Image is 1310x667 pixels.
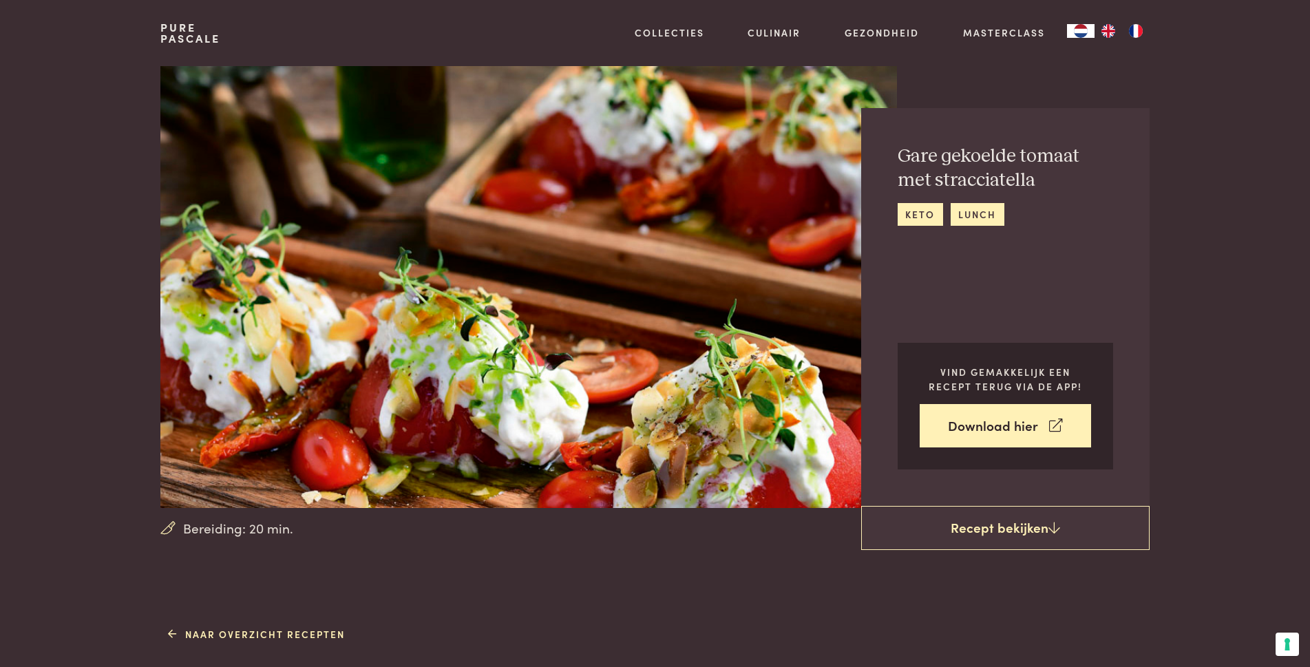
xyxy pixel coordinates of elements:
a: Collecties [635,25,704,40]
img: Gare gekoelde tomaat met stracciatella [160,66,896,508]
a: Culinair [748,25,801,40]
a: PurePascale [160,22,220,44]
a: FR [1122,24,1150,38]
h2: Gare gekoelde tomaat met stracciatella [898,145,1113,192]
div: Language [1067,24,1095,38]
p: Vind gemakkelijk een recept terug via de app! [920,365,1091,393]
aside: Language selected: Nederlands [1067,24,1150,38]
ul: Language list [1095,24,1150,38]
a: Recept bekijken [861,506,1150,550]
a: Gezondheid [845,25,919,40]
a: keto [898,203,943,226]
span: Bereiding: 20 min. [183,518,293,538]
a: EN [1095,24,1122,38]
button: Uw voorkeuren voor toestemming voor trackingtechnologieën [1276,633,1299,656]
a: lunch [951,203,1004,226]
a: NL [1067,24,1095,38]
a: Download hier [920,404,1091,447]
a: Naar overzicht recepten [168,627,345,642]
a: Masterclass [963,25,1045,40]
